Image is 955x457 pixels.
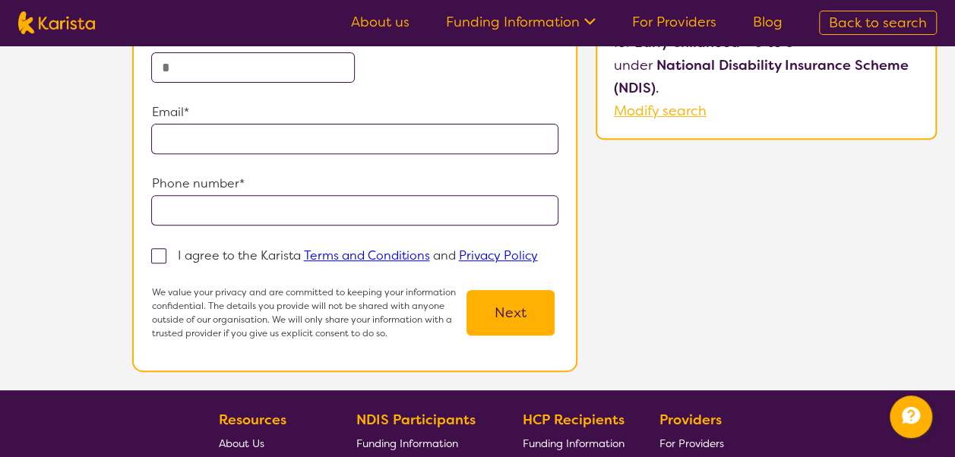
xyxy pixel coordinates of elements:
span: Back to search [829,14,927,32]
span: Funding Information [356,437,458,450]
a: Funding Information [356,431,487,455]
a: About us [351,13,410,31]
span: Funding Information [522,437,624,450]
a: About Us [219,431,321,455]
a: Funding Information [522,431,624,455]
p: Email* [151,101,558,124]
p: Phone number* [151,172,558,195]
img: Karista logo [18,11,95,34]
button: Channel Menu [890,396,932,438]
a: Privacy Policy [458,247,537,263]
a: Blog [753,13,783,31]
b: NDIS Participants [356,411,476,429]
p: under . [614,54,919,99]
a: Terms and Conditions [303,247,429,263]
p: I agree to the Karista and [177,247,537,263]
button: Next [466,290,555,336]
a: Funding Information [446,13,596,31]
a: For Providers [659,431,730,455]
b: Providers [659,411,722,429]
span: About Us [219,437,264,450]
b: HCP Recipients [522,411,624,429]
b: Resources [219,411,286,429]
a: Back to search [819,11,937,35]
p: We value your privacy and are committed to keeping your information confidential. The details you... [151,285,463,340]
span: For Providers [659,437,724,450]
a: For Providers [632,13,716,31]
a: Modify search [614,102,707,120]
b: National Disability Insurance Scheme (NDIS) [614,56,909,97]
